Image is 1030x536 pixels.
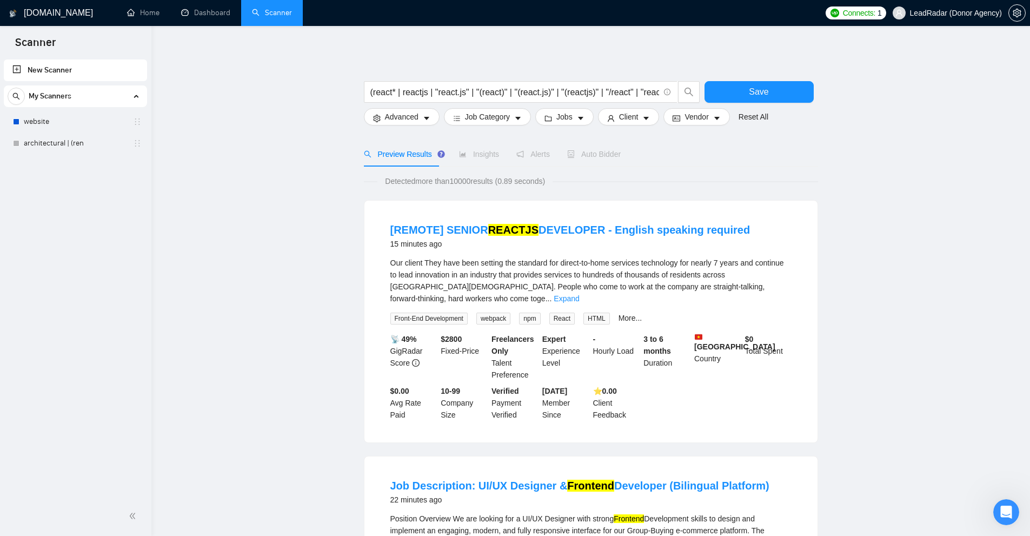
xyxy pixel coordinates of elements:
span: user [895,9,903,17]
a: More... [619,314,642,322]
a: Expand [554,294,579,303]
mark: Frontend [567,480,614,492]
span: npm [519,313,540,325]
a: Job Description: UI/UX Designer &FrontendDeveloper (Bilingual Platform) [390,480,769,492]
a: New Scanner [12,59,138,81]
span: Client [619,111,639,123]
span: folder [544,114,552,122]
span: Front-End Development [390,313,468,325]
b: $ 0 [745,335,754,343]
b: ⭐️ 0.00 [593,387,617,395]
span: Preview Results [364,150,442,158]
span: Jobs [556,111,573,123]
a: setting [1008,9,1026,17]
li: New Scanner [4,59,147,81]
b: - [593,335,596,343]
div: 22 minutes ago [390,493,769,506]
mark: REACTJS [488,224,539,236]
div: Payment Verified [489,385,540,421]
span: caret-down [642,114,650,122]
span: info-circle [412,359,420,367]
span: bars [453,114,461,122]
span: Job Category [465,111,510,123]
span: Advanced [385,111,418,123]
span: webpack [476,313,510,325]
span: idcard [673,114,680,122]
span: caret-down [577,114,584,122]
iframe: Intercom live chat [993,499,1019,525]
div: Client Feedback [591,385,642,421]
b: Verified [491,387,519,395]
mark: Frontend [614,514,644,523]
span: caret-down [713,114,721,122]
a: dashboardDashboard [181,8,230,17]
span: Auto Bidder [567,150,621,158]
span: Connects: [843,7,875,19]
span: Scanner [6,35,64,57]
div: Member Since [540,385,591,421]
div: GigRadar Score [388,333,439,381]
button: folderJobscaret-down [535,108,594,125]
a: Reset All [739,111,768,123]
span: Insights [459,150,499,158]
span: Vendor [685,111,708,123]
a: [REMOTE] SENIORREACTJSDEVELOPER - English speaking required [390,224,750,236]
button: search [8,88,25,105]
span: My Scanners [29,85,71,107]
b: 10-99 [441,387,460,395]
a: website [24,111,127,133]
button: barsJob Categorycaret-down [444,108,531,125]
div: Hourly Load [591,333,642,381]
img: upwork-logo.png [830,9,839,17]
div: Our client They have been setting the standard for direct-to-home services technology for nearly ... [390,257,792,305]
button: Save [705,81,814,103]
a: homeHome [127,8,160,17]
b: Freelancers Only [491,335,534,355]
div: Fixed-Price [438,333,489,381]
button: setting [1008,4,1026,22]
span: setting [373,114,381,122]
span: holder [133,117,142,126]
a: searchScanner [252,8,292,17]
div: Experience Level [540,333,591,381]
div: Avg Rate Paid [388,385,439,421]
span: HTML [583,313,610,325]
b: [GEOGRAPHIC_DATA] [694,333,775,351]
button: idcardVendorcaret-down [663,108,729,125]
button: userClientcaret-down [598,108,660,125]
span: search [679,87,699,97]
b: [DATE] [542,387,567,395]
span: holder [133,139,142,148]
img: logo [9,5,17,22]
input: Search Freelance Jobs... [370,85,659,99]
span: caret-down [423,114,430,122]
span: info-circle [664,89,671,96]
span: caret-down [514,114,522,122]
div: Company Size [438,385,489,421]
span: notification [516,150,524,158]
b: Expert [542,335,566,343]
span: search [8,92,24,100]
span: Detected more than 10000 results (0.89 seconds) [377,175,553,187]
div: Country [692,333,743,381]
button: settingAdvancedcaret-down [364,108,440,125]
span: search [364,150,371,158]
b: $0.00 [390,387,409,395]
a: architectural | (ren [24,133,127,154]
div: Talent Preference [489,333,540,381]
div: Total Spent [743,333,794,381]
b: 📡 49% [390,335,417,343]
div: Duration [641,333,692,381]
span: React [549,313,575,325]
div: Tooltip anchor [436,149,446,159]
span: Alerts [516,150,550,158]
li: My Scanners [4,85,147,154]
b: $ 2800 [441,335,462,343]
img: 🇻🇳 [695,333,702,341]
b: 3 to 6 months [643,335,671,355]
span: ... [546,294,552,303]
button: search [678,81,700,103]
span: area-chart [459,150,467,158]
span: robot [567,150,575,158]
